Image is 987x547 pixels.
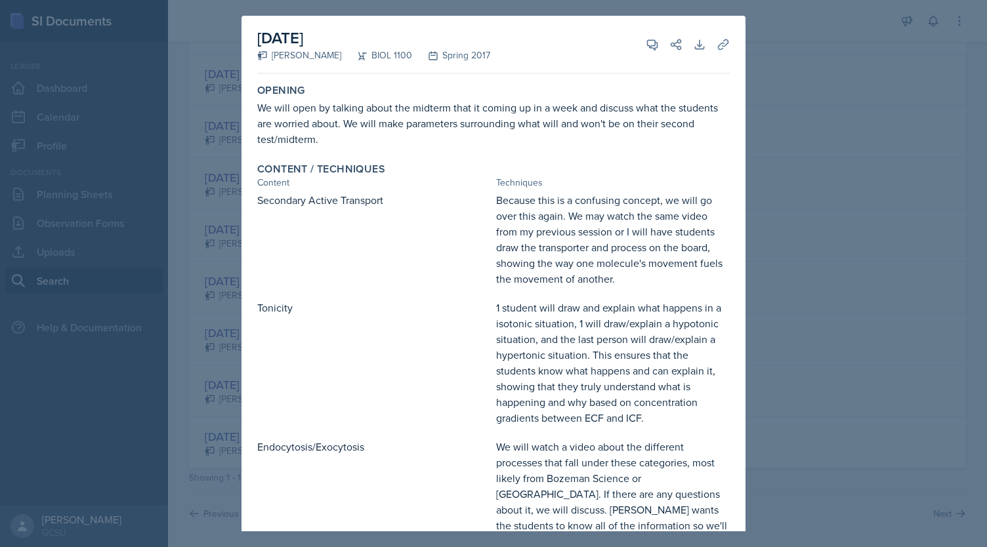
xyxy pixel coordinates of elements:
[257,84,305,97] label: Opening
[257,26,490,50] h2: [DATE]
[496,192,730,287] div: Because this is a confusing concept, we will go over this again. We may watch the same video from...
[257,176,491,190] div: Content
[257,100,730,147] div: We will open by talking about the midterm that it coming up in a week and discuss what the studen...
[496,300,730,426] div: 1 student will draw and explain what happens in a isotonic situation, 1 will draw/explain a hypot...
[257,49,341,62] div: [PERSON_NAME]
[257,300,491,426] div: Tonicity
[341,49,412,62] div: BIOL 1100
[412,49,490,62] div: Spring 2017
[496,176,730,190] div: Techniques
[257,192,491,287] div: Secondary Active Transport
[257,163,385,176] label: Content / Techniques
